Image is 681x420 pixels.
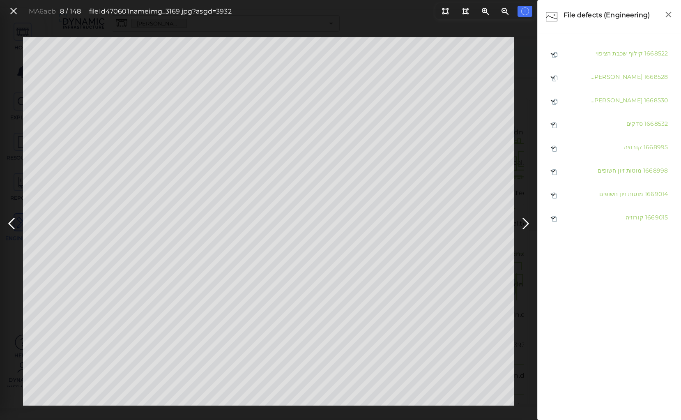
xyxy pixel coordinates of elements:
[29,7,56,16] div: MA6acb
[577,97,642,104] span: [PERSON_NAME] קילוף
[644,97,668,104] span: 1668530
[577,73,642,81] span: [PERSON_NAME] קילוף
[542,113,677,136] div: 1668532 סדקים
[542,42,677,66] div: 1668522 קילוף שכבת הציפוי
[644,73,668,81] span: 1668528
[599,190,643,198] span: מוטות זיון חשופים
[596,50,643,57] span: קילוף שכבת הציפוי
[645,214,668,221] span: 1669015
[60,7,81,16] div: 8 / 148
[542,136,677,159] div: 1668995 קורוזיה
[542,183,677,206] div: 1669014 מוטות זיון חשופים
[542,206,677,230] div: 1669015 קורוזיה
[624,143,642,151] span: קורוזיה
[561,8,660,25] div: File defects (Engineering)
[542,66,677,89] div: 1668528 [PERSON_NAME] קילוף
[644,50,668,57] span: 1668522
[644,143,668,151] span: 1668995
[643,167,668,174] span: 1668998
[644,120,668,127] span: 1668532
[89,7,232,16] div: fileId 470601 name img_3169.jpg?asgd=3932
[646,383,675,414] iframe: Chat
[626,120,643,127] span: סדקים
[542,89,677,113] div: 1668530 [PERSON_NAME] קילוף
[626,214,644,221] span: קורוזיה
[645,190,668,198] span: 1669014
[598,167,642,174] span: מוטות זיון חשופים
[542,159,677,183] div: 1668998 מוטות זיון חשופים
